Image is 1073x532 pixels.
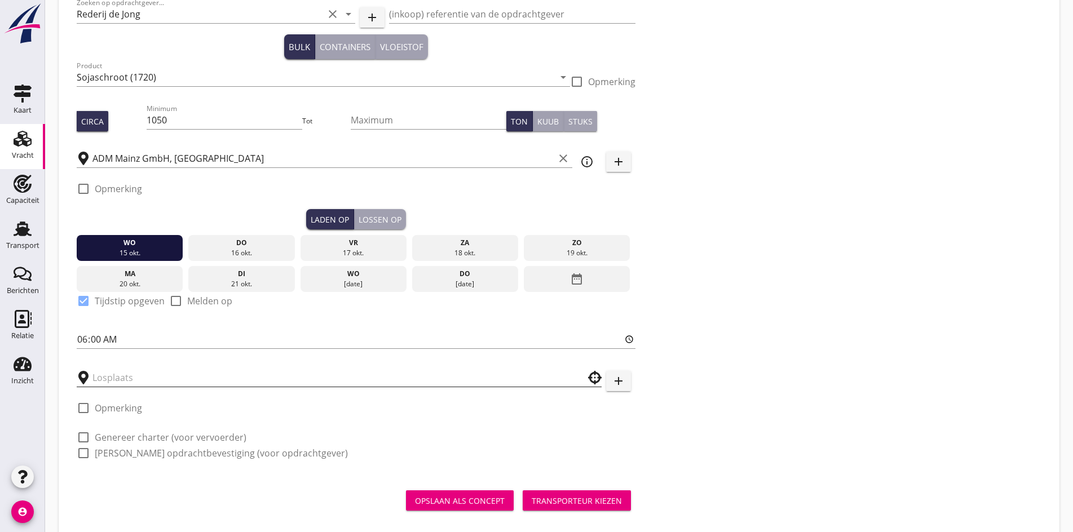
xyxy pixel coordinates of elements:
i: add [612,374,625,388]
div: 18 okt. [415,248,516,258]
div: Relatie [11,332,34,339]
div: Circa [81,116,104,127]
div: Kaart [14,107,32,114]
div: Containers [320,41,370,54]
i: add [365,11,379,24]
div: wo [303,269,404,279]
div: Lossen op [359,214,401,225]
label: Opmerking [95,183,142,194]
div: Berichten [7,287,39,294]
label: [PERSON_NAME] opdrachtbevestiging (voor opdrachtgever) [95,447,348,459]
div: 17 okt. [303,248,404,258]
button: Vloeistof [376,34,428,59]
div: do [415,269,516,279]
button: Lossen op [354,209,406,229]
div: zo [527,238,628,248]
input: Maximum [351,111,506,129]
div: 19 okt. [527,248,628,258]
i: arrow_drop_down [557,70,570,84]
button: Ton [506,111,533,131]
div: za [415,238,516,248]
input: Laadplaats [92,149,554,167]
i: account_circle [11,500,34,523]
div: Ton [511,116,528,127]
div: Opslaan als concept [415,495,505,507]
div: wo [80,238,180,248]
div: Vloeistof [380,41,423,54]
div: Inzicht [11,377,34,384]
label: Genereer charter (voor vervoerder) [95,432,246,443]
i: clear [557,152,570,165]
div: ma [80,269,180,279]
div: Stuks [568,116,593,127]
i: date_range [570,269,584,289]
button: Opslaan als concept [406,490,514,511]
div: 15 okt. [80,248,180,258]
div: Laden op [311,214,349,225]
div: 21 okt. [191,279,292,289]
button: Transporteur kiezen [523,490,631,511]
div: Vracht [12,152,34,159]
div: Transport [6,242,39,249]
button: Circa [77,111,108,131]
input: Minimum [147,111,302,129]
div: Transporteur kiezen [532,495,622,507]
input: (inkoop) referentie van de opdrachtgever [389,5,636,23]
i: arrow_drop_down [342,7,355,21]
i: add [612,155,625,169]
i: info_outline [580,155,594,169]
div: Capaciteit [6,197,39,204]
button: Stuks [564,111,597,131]
div: vr [303,238,404,248]
button: Containers [315,34,376,59]
img: logo-small.a267ee39.svg [2,3,43,45]
button: Kuub [533,111,564,131]
i: clear [326,7,339,21]
input: Zoeken op opdrachtgever... [77,5,324,23]
input: Product [77,68,554,86]
div: Tot [302,116,351,126]
input: Losplaats [92,369,570,387]
label: Melden op [187,295,232,307]
div: Bulk [289,41,310,54]
div: di [191,269,292,279]
div: [DATE] [303,279,404,289]
div: 16 okt. [191,248,292,258]
button: Bulk [284,34,315,59]
label: Tijdstip opgeven [95,295,165,307]
div: Kuub [537,116,559,127]
label: Opmerking [588,76,635,87]
div: do [191,238,292,248]
button: Laden op [306,209,354,229]
div: 20 okt. [80,279,180,289]
label: Opmerking [95,402,142,414]
div: [DATE] [415,279,516,289]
